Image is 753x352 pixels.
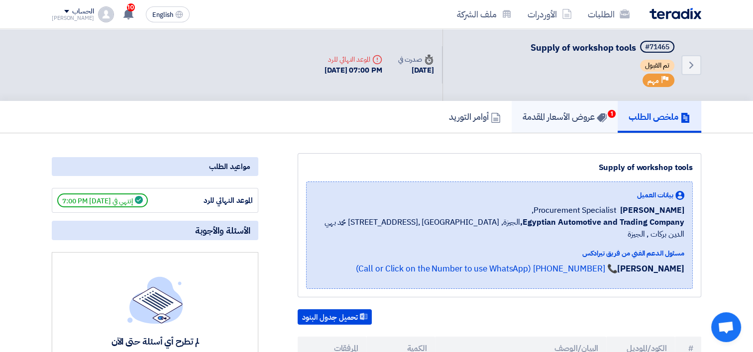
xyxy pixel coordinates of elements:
div: [DATE] 07:00 PM [324,65,382,76]
a: عروض الأسعار المقدمة1 [512,101,618,133]
span: الجيزة, [GEOGRAPHIC_DATA] ,[STREET_ADDRESS] محمد بهي الدين بركات , الجيزة [315,216,684,240]
div: مسئول الدعم الفني من فريق تيرادكس [315,248,684,259]
div: Supply of workshop tools [306,162,693,174]
button: English [146,6,190,22]
div: لم تطرح أي أسئلة حتى الآن [71,336,240,347]
div: الموعد النهائي للرد [324,54,382,65]
div: صدرت في [398,54,434,65]
a: 📞 [PHONE_NUMBER] (Call or Click on the Number to use WhatsApp) [355,263,617,275]
a: أوامر التوريد [438,101,512,133]
span: English [152,11,173,18]
img: profile_test.png [98,6,114,22]
h5: أوامر التوريد [449,111,501,122]
a: الطلبات [580,2,638,26]
span: [PERSON_NAME] [620,204,684,216]
div: مواعيد الطلب [52,157,258,176]
span: الأسئلة والأجوبة [195,225,250,236]
div: Open chat [711,312,741,342]
span: Supply of workshop tools [531,41,636,54]
div: [PERSON_NAME] [52,15,94,21]
h5: ملخص الطلب [629,111,690,122]
span: تم القبول [640,60,674,72]
div: [DATE] [398,65,434,76]
h5: عروض الأسعار المقدمة [523,111,607,122]
h5: Supply of workshop tools [531,41,676,55]
a: ملخص الطلب [618,101,701,133]
span: إنتهي في [DATE] 7:00 PM [57,193,148,207]
a: ملف الشركة [449,2,520,26]
span: بيانات العميل [637,190,673,200]
div: #71465 [645,44,669,51]
div: الحساب [72,7,94,16]
span: مهم [647,76,659,86]
img: empty_state_list.svg [127,276,183,323]
button: تحميل جدول البنود [298,309,372,325]
img: Teradix logo [649,8,701,19]
span: 10 [127,3,135,11]
span: Procurement Specialist, [532,204,617,216]
b: Egyptian Automotive and Trading Company, [520,216,684,228]
span: 1 [608,110,616,118]
div: الموعد النهائي للرد [178,195,253,206]
a: الأوردرات [520,2,580,26]
strong: [PERSON_NAME] [617,263,684,275]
